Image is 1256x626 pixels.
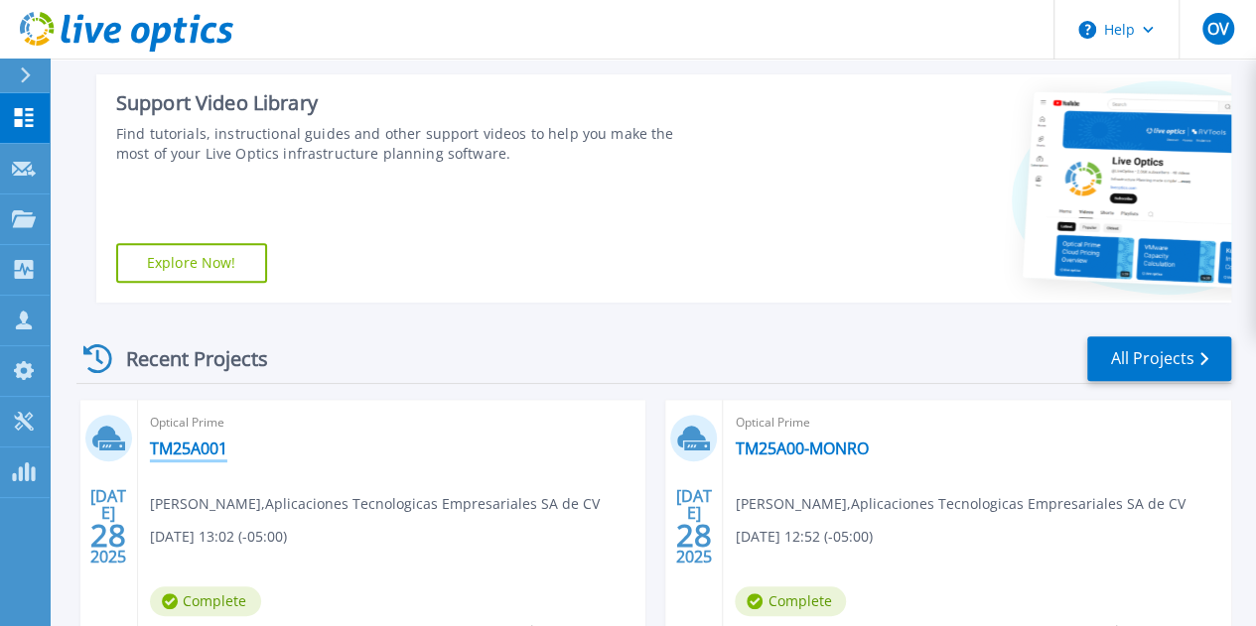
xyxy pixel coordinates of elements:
div: Support Video Library [116,90,706,116]
span: 28 [676,527,712,544]
span: 28 [90,527,126,544]
a: TM25A001 [150,438,227,458]
a: Explore Now! [116,243,267,283]
span: Optical Prime [735,412,1219,434]
div: Recent Projects [76,334,295,383]
span: [PERSON_NAME] , Aplicaciones Tecnologicas Empresariales SA de CV [735,493,1185,515]
div: [DATE] 2025 [675,490,713,563]
div: [DATE] 2025 [89,490,127,563]
span: Optical Prime [150,412,634,434]
span: Complete [735,586,846,616]
span: Complete [150,586,261,616]
a: TM25A00-MONRO [735,438,868,458]
span: [PERSON_NAME] , Aplicaciones Tecnologicas Empresariales SA de CV [150,493,600,515]
span: [DATE] 13:02 (-05:00) [150,526,287,548]
span: [DATE] 12:52 (-05:00) [735,526,872,548]
a: All Projects [1087,336,1231,381]
div: Find tutorials, instructional guides and other support videos to help you make the most of your L... [116,124,706,164]
span: OV [1206,21,1228,37]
